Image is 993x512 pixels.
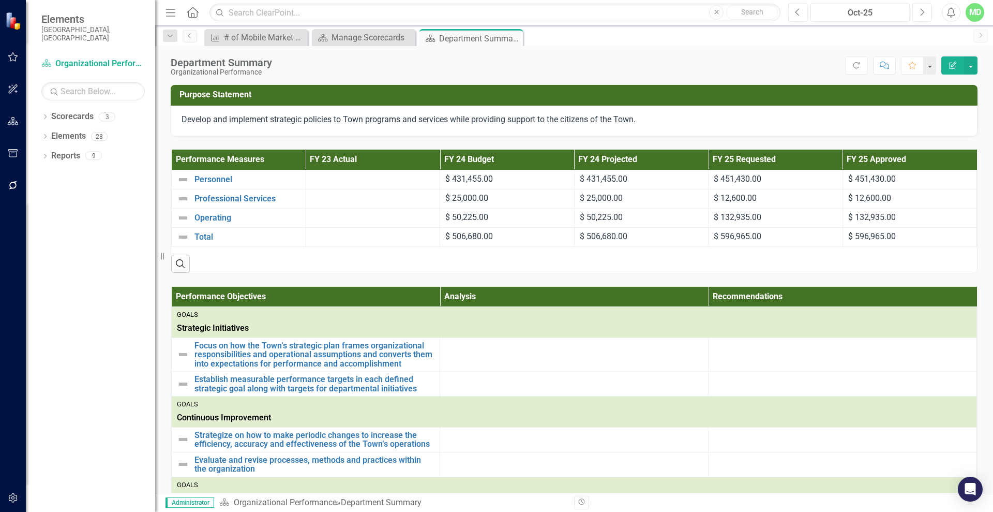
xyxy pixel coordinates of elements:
td: Double-Click to Edit Right Click for Context Menu [172,338,440,372]
p: Develop and implement strategic policies to Town programs and services while providing support to... [182,114,967,126]
a: Scorecards [51,111,94,123]
td: Double-Click to Edit Right Click for Context Menu [172,427,440,452]
span: Search [741,8,763,16]
td: Double-Click to Edit [709,338,977,372]
a: Strategize on how to make periodic changes to increase the efficiency, accuracy and effectiveness... [194,431,434,449]
a: # of Mobile Market Patrons served through our Food Security Initiatives [207,31,305,44]
a: Evaluate and revise processes, methods and practices within the organization [194,456,434,474]
div: Department Summary [341,498,422,507]
img: ClearPoint Strategy [5,12,23,30]
span: Strategic Initiatives [177,323,971,334]
td: Double-Click to Edit Right Click for Context Menu [172,189,306,209]
span: Continuous Improvement [177,412,971,424]
span: $ 50,225.00 [580,212,623,222]
td: Double-Click to Edit [172,307,977,338]
img: Not Defined [177,348,189,361]
div: Manage Scorecards [332,31,413,44]
a: Organizational Performance [41,58,145,70]
div: Goals [177,480,971,490]
span: Administrator [165,498,214,508]
button: MD [966,3,984,22]
div: Organizational Performance [171,68,272,76]
span: Service Delivery [177,492,971,504]
div: Open Intercom Messenger [958,477,983,502]
span: $ 596,965.00 [714,231,761,241]
td: Double-Click to Edit [440,452,709,477]
input: Search ClearPoint... [209,4,780,22]
h3: Purpose Statement [179,90,972,99]
a: Professional Services [194,194,300,203]
span: $ 25,000.00 [445,193,488,203]
td: Double-Click to Edit Right Click for Context Menu [172,452,440,477]
span: $ 506,680.00 [445,231,493,241]
button: Search [726,5,778,20]
td: Double-Click to Edit Right Click for Context Menu [172,209,306,228]
td: Double-Click to Edit Right Click for Context Menu [172,372,440,397]
img: Not Defined [177,378,189,390]
a: Reports [51,150,80,162]
td: Double-Click to Edit [709,372,977,397]
img: Not Defined [177,173,189,186]
div: Department Summary [439,32,520,45]
td: Double-Click to Edit Right Click for Context Menu [172,170,306,189]
a: Elements [51,130,86,142]
a: Personnel [194,175,300,184]
span: $ 596,965.00 [848,231,896,241]
div: 3 [99,112,115,121]
span: $ 132,935.00 [714,212,761,222]
button: Oct-25 [810,3,910,22]
a: Manage Scorecards [314,31,413,44]
a: Establish measurable performance targets in each defined strategic goal along with targets for de... [194,375,434,393]
div: Goals [177,310,971,319]
td: Double-Click to Edit [440,372,709,397]
div: 28 [91,132,108,141]
span: $ 50,225.00 [445,212,488,222]
td: Double-Click to Edit Right Click for Context Menu [172,228,306,247]
small: [GEOGRAPHIC_DATA], [GEOGRAPHIC_DATA] [41,25,145,42]
span: $ 12,600.00 [848,193,891,203]
div: » [219,497,566,509]
span: $ 132,935.00 [848,212,896,222]
input: Search Below... [41,82,145,100]
a: Organizational Performance [234,498,337,507]
div: Oct-25 [814,7,906,19]
td: Double-Click to Edit [172,477,977,507]
span: $ 431,455.00 [580,174,627,184]
img: Not Defined [177,212,189,224]
a: Total [194,232,300,242]
div: # of Mobile Market Patrons served through our Food Security Initiatives [224,31,305,44]
a: Focus on how the Town’s strategic plan frames organizational responsibilities and operational ass... [194,341,434,369]
div: Goals [177,400,971,409]
a: Operating [194,213,300,223]
img: Not Defined [177,458,189,471]
td: Double-Click to Edit [172,397,977,427]
td: Double-Click to Edit [709,427,977,452]
div: Department Summary [171,57,272,68]
img: Not Defined [177,231,189,243]
span: $ 431,455.00 [445,174,493,184]
span: $ 506,680.00 [580,231,627,241]
img: Not Defined [177,193,189,205]
span: $ 25,000.00 [580,193,623,203]
span: Elements [41,13,145,25]
span: $ 12,600.00 [714,193,757,203]
td: Double-Click to Edit [440,427,709,452]
img: Not Defined [177,433,189,446]
div: 9 [85,152,102,160]
td: Double-Click to Edit [709,452,977,477]
span: $ 451,430.00 [714,174,761,184]
td: Double-Click to Edit [440,338,709,372]
span: $ 451,430.00 [848,174,896,184]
